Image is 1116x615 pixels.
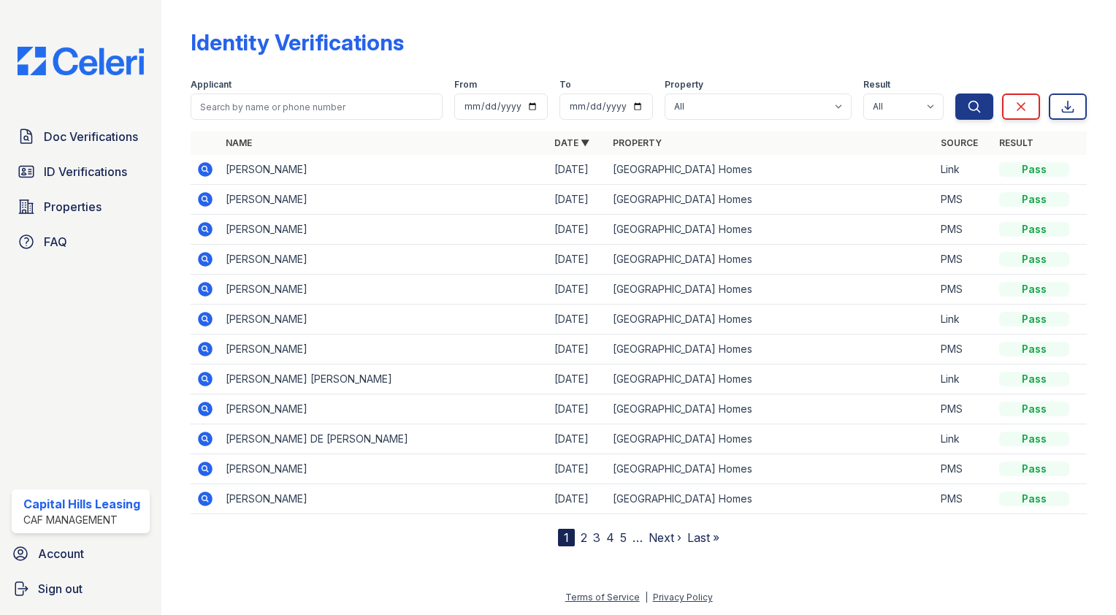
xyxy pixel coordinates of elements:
td: PMS [935,484,993,514]
td: [PERSON_NAME] [220,215,548,245]
label: Result [863,79,890,91]
td: [GEOGRAPHIC_DATA] Homes [607,394,935,424]
a: Doc Verifications [12,122,150,151]
div: Pass [999,342,1069,356]
div: Pass [999,162,1069,177]
td: [DATE] [549,394,607,424]
td: [DATE] [549,245,607,275]
td: [GEOGRAPHIC_DATA] Homes [607,484,935,514]
td: [PERSON_NAME] [220,454,548,484]
td: [PERSON_NAME] [220,335,548,364]
a: Privacy Policy [653,592,713,603]
a: FAQ [12,227,150,256]
div: Pass [999,252,1069,267]
td: [PERSON_NAME] [220,275,548,305]
td: [PERSON_NAME] [220,484,548,514]
a: Sign out [6,574,156,603]
div: Identity Verifications [191,29,404,56]
td: PMS [935,454,993,484]
a: ID Verifications [12,157,150,186]
td: [PERSON_NAME] [220,155,548,185]
input: Search by name or phone number [191,93,443,120]
div: 1 [558,529,575,546]
td: [DATE] [549,305,607,335]
td: [DATE] [549,364,607,394]
td: PMS [935,275,993,305]
div: Pass [999,402,1069,416]
a: Property [613,137,662,148]
td: [DATE] [549,155,607,185]
td: Link [935,155,993,185]
td: [DATE] [549,275,607,305]
div: Pass [999,372,1069,386]
a: Name [226,137,252,148]
a: Last » [687,530,719,545]
a: Terms of Service [565,592,640,603]
td: [PERSON_NAME] [220,185,548,215]
td: [GEOGRAPHIC_DATA] Homes [607,185,935,215]
td: [DATE] [549,424,607,454]
td: PMS [935,335,993,364]
td: [GEOGRAPHIC_DATA] Homes [607,305,935,335]
td: [DATE] [549,185,607,215]
td: PMS [935,245,993,275]
span: Account [38,545,84,562]
a: Account [6,539,156,568]
a: Source [941,137,978,148]
td: PMS [935,215,993,245]
div: Pass [999,192,1069,207]
td: PMS [935,185,993,215]
a: 2 [581,530,587,545]
div: Pass [999,222,1069,237]
td: [GEOGRAPHIC_DATA] Homes [607,155,935,185]
td: [PERSON_NAME] [PERSON_NAME] [220,364,548,394]
td: [DATE] [549,335,607,364]
div: Capital Hills Leasing [23,495,140,513]
div: Pass [999,282,1069,297]
div: Pass [999,312,1069,326]
td: Link [935,364,993,394]
td: [PERSON_NAME] [220,305,548,335]
td: [GEOGRAPHIC_DATA] Homes [607,245,935,275]
a: 3 [593,530,600,545]
a: 4 [606,530,614,545]
td: [DATE] [549,454,607,484]
div: | [645,592,648,603]
a: Properties [12,192,150,221]
td: [GEOGRAPHIC_DATA] Homes [607,275,935,305]
td: [DATE] [549,484,607,514]
a: 5 [620,530,627,545]
span: ID Verifications [44,163,127,180]
td: [GEOGRAPHIC_DATA] Homes [607,335,935,364]
label: Property [665,79,703,91]
div: CAF Management [23,513,140,527]
div: Pass [999,492,1069,506]
label: To [559,79,571,91]
span: Properties [44,198,102,215]
span: Sign out [38,580,83,597]
td: Link [935,424,993,454]
td: [PERSON_NAME] [220,245,548,275]
td: [GEOGRAPHIC_DATA] Homes [607,424,935,454]
td: [GEOGRAPHIC_DATA] Homes [607,215,935,245]
span: FAQ [44,233,67,251]
label: From [454,79,477,91]
span: Doc Verifications [44,128,138,145]
td: Link [935,305,993,335]
span: … [632,529,643,546]
img: CE_Logo_Blue-a8612792a0a2168367f1c8372b55b34899dd931a85d93a1a3d3e32e68fde9ad4.png [6,47,156,75]
a: Result [999,137,1033,148]
td: [GEOGRAPHIC_DATA] Homes [607,454,935,484]
a: Next › [649,530,681,545]
div: Pass [999,462,1069,476]
td: [PERSON_NAME] DE [PERSON_NAME] [220,424,548,454]
td: [PERSON_NAME] [220,394,548,424]
td: [DATE] [549,215,607,245]
a: Date ▼ [554,137,589,148]
td: PMS [935,394,993,424]
div: Pass [999,432,1069,446]
td: [GEOGRAPHIC_DATA] Homes [607,364,935,394]
label: Applicant [191,79,232,91]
